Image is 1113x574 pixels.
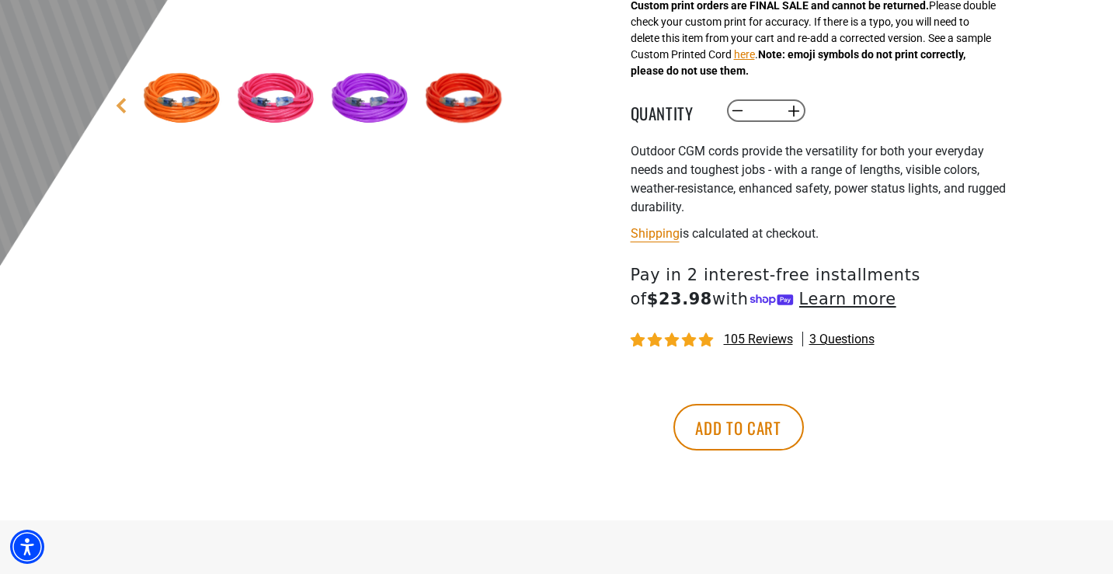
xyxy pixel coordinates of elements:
[113,98,129,113] a: Previous
[809,331,875,348] span: 3 questions
[631,101,708,121] label: Quantity
[327,54,417,144] img: Purple
[631,333,716,348] span: 4.83 stars
[631,223,1011,244] div: is calculated at checkout.
[631,48,965,77] strong: Note: emoji symbols do not print correctly, please do not use them.
[233,54,323,144] img: Pink
[673,404,804,451] button: Add to cart
[631,144,1006,214] span: Outdoor CGM cords provide the versatility for both your everyday needs and toughest jobs - with a...
[421,54,511,144] img: Red
[139,54,229,144] img: Orange
[724,332,793,346] span: 105 reviews
[10,530,44,564] div: Accessibility Menu
[631,226,680,241] a: Shipping
[734,47,755,63] button: here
